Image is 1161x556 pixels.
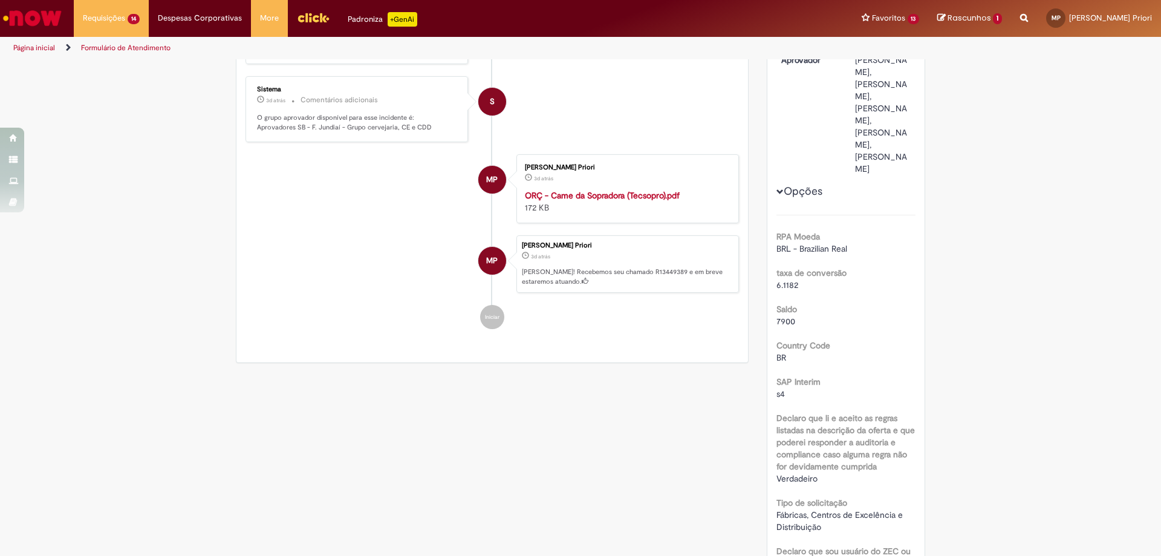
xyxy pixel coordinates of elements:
span: 1 [993,13,1002,24]
span: 7900 [776,316,795,327]
time: 26/08/2025 16:12:57 [534,175,553,182]
span: 14 [128,14,140,24]
span: MP [1052,14,1061,22]
img: ServiceNow [1,6,63,30]
dt: Aprovador [772,54,847,66]
span: Despesas Corporativas [158,12,242,24]
small: Comentários adicionais [301,95,378,105]
span: 3d atrás [531,253,550,260]
a: Formulário de Atendimento [81,43,171,53]
b: Declaro que li e aceito as regras listadas na descrição da oferta e que poderei responder a audit... [776,413,915,472]
b: SAP Interim [776,376,821,387]
div: System [478,88,506,116]
span: Favoritos [872,12,905,24]
b: RPA Moeda [776,231,820,242]
time: 26/08/2025 16:13:18 [266,97,285,104]
span: BR [776,352,786,363]
span: S [490,87,495,116]
span: 6.1182 [776,280,798,290]
b: Tipo de solicitação [776,497,847,508]
div: [PERSON_NAME] Priori [525,164,726,171]
div: Matheus Silva Priori [478,166,506,194]
b: taxa de conversão [776,267,847,278]
p: O grupo aprovador disponível para esse incidente é: Aprovadores SB - F. Jundiaí - Grupo cervejari... [257,113,458,132]
p: +GenAi [388,12,417,27]
div: Sistema [257,86,458,93]
ul: Trilhas de página [9,37,765,59]
span: Verdadeiro [776,473,818,484]
div: [PERSON_NAME], [PERSON_NAME], [PERSON_NAME], [PERSON_NAME], [PERSON_NAME] [855,54,911,175]
b: Saldo [776,304,797,315]
span: 3d atrás [266,97,285,104]
span: Rascunhos [948,12,991,24]
div: Matheus Silva Priori [478,247,506,275]
li: Matheus Silva Priori [246,235,739,293]
span: BRL - Brazilian Real [776,243,847,254]
div: [PERSON_NAME] Priori [522,242,732,249]
a: Rascunhos [937,13,1002,24]
span: More [260,12,279,24]
p: [PERSON_NAME]! Recebemos seu chamado R13449389 e em breve estaremos atuando. [522,267,732,286]
b: Country Code [776,340,830,351]
img: click_logo_yellow_360x200.png [297,8,330,27]
span: [PERSON_NAME] Priori [1069,13,1152,23]
span: Fábricas, Centros de Excelência e Distribuição [776,509,905,532]
span: 13 [908,14,920,24]
div: Padroniza [348,12,417,27]
span: MP [486,246,498,275]
span: 3d atrás [534,175,553,182]
span: s4 [776,388,785,399]
a: Página inicial [13,43,55,53]
a: ORÇ - Came da Sopradora (Tecsopro).pdf [525,190,680,201]
time: 26/08/2025 16:13:09 [531,253,550,260]
div: 172 KB [525,189,726,214]
span: MP [486,165,498,194]
span: Requisições [83,12,125,24]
